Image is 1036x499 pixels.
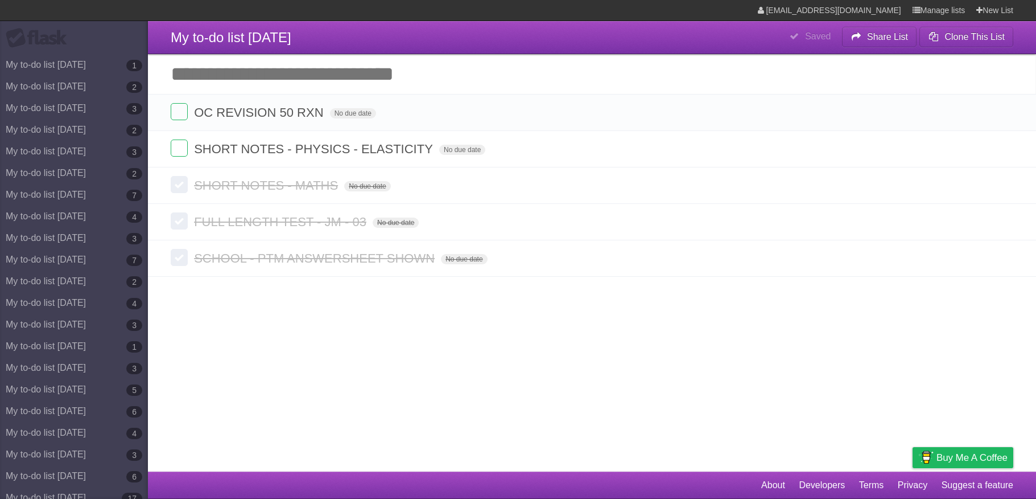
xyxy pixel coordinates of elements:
span: SHORT NOTES - MATHS [194,178,341,193]
b: 6 [126,471,142,482]
a: Privacy [898,475,927,496]
div: Flask [6,28,74,48]
b: 4 [126,428,142,439]
b: 3 [126,146,142,158]
span: My to-do list [DATE] [171,30,291,45]
label: Done [171,103,188,120]
b: 3 [126,103,142,114]
b: Saved [805,31,831,41]
b: 7 [126,190,142,201]
span: No due date [373,218,419,228]
a: Buy me a coffee [913,447,1013,468]
b: Clone This List [944,32,1005,42]
span: No due date [344,181,390,191]
label: Done [171,176,188,193]
a: Terms [859,475,884,496]
label: Done [171,212,188,230]
span: SCHOOL - PTM ANSWERSHEET SHOWN [194,251,437,265]
span: Buy me a coffee [936,448,1008,468]
button: Share List [842,27,917,47]
span: No due date [330,108,376,118]
b: 5 [126,385,142,396]
b: 4 [126,211,142,223]
b: 2 [126,125,142,136]
label: Done [171,140,188,157]
span: OC REVISION 50 RXN [194,105,326,120]
b: 4 [126,298,142,309]
b: 2 [126,81,142,93]
a: Developers [799,475,845,496]
b: 6 [126,406,142,418]
b: 3 [126,233,142,244]
span: No due date [441,254,487,264]
label: Done [171,249,188,266]
span: FULL LENGTH TEST - JM - 03 [194,215,369,229]
b: 1 [126,60,142,71]
a: Suggest a feature [942,475,1013,496]
b: 7 [126,255,142,266]
b: Share List [867,32,908,42]
b: 3 [126,363,142,374]
span: SHORT NOTES - PHYSICS - ELASTICITY [194,142,436,156]
b: 3 [126,449,142,461]
b: 2 [126,168,142,179]
b: 3 [126,320,142,331]
img: Buy me a coffee [918,448,934,467]
b: 1 [126,341,142,353]
span: No due date [439,145,485,155]
button: Clone This List [919,27,1013,47]
a: About [761,475,785,496]
b: 2 [126,276,142,288]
